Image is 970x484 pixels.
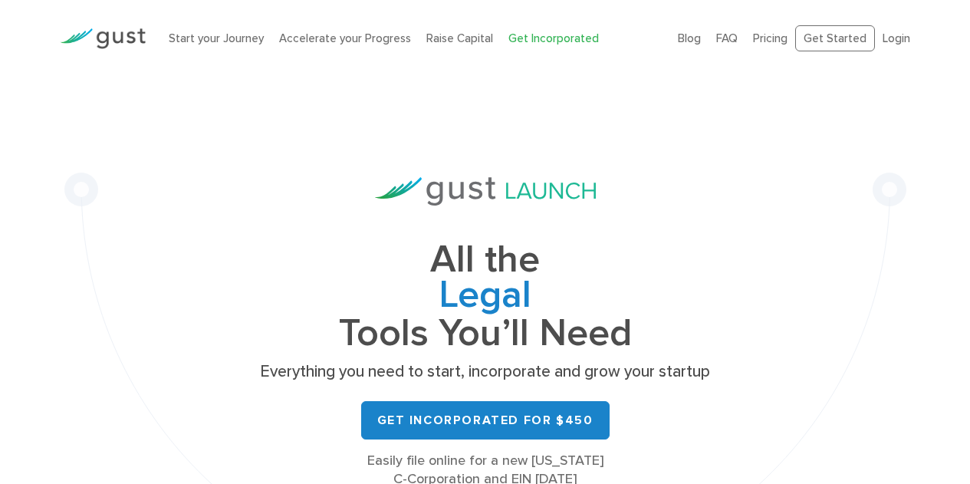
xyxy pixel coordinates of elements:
img: Gust Launch Logo [375,177,596,206]
a: Accelerate your Progress [279,31,411,45]
a: Raise Capital [426,31,493,45]
a: Start your Journey [169,31,264,45]
a: Login [883,31,910,45]
span: Legal [255,278,715,316]
img: Gust Logo [60,28,146,49]
a: Blog [678,31,701,45]
p: Everything you need to start, incorporate and grow your startup [255,361,715,383]
a: FAQ [716,31,738,45]
a: Pricing [753,31,788,45]
a: Get Started [795,25,875,52]
a: Get Incorporated [508,31,599,45]
h1: All the Tools You’ll Need [255,242,715,351]
a: Get Incorporated for $450 [361,401,610,440]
